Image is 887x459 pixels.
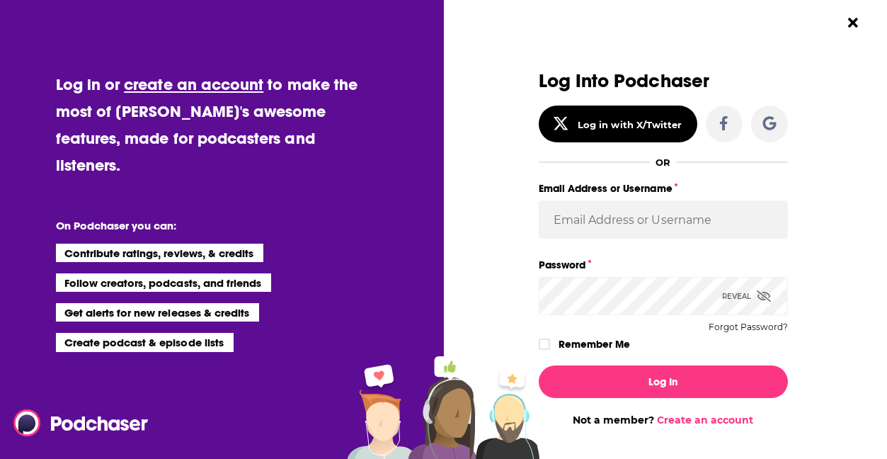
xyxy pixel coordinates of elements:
li: On Podchaser you can: [56,219,339,232]
label: Remember Me [559,335,630,353]
label: Password [539,256,788,274]
li: Get alerts for new releases & credits [56,303,259,322]
a: Create an account [657,414,753,426]
h3: Log Into Podchaser [539,71,788,91]
button: Close Button [840,9,866,36]
li: Contribute ratings, reviews, & credits [56,244,264,262]
button: Log In [539,365,788,398]
a: Podchaser - Follow, Share and Rate Podcasts [13,409,138,436]
li: Create podcast & episode lists [56,333,234,351]
div: Reveal [722,277,771,315]
div: OR [656,157,670,168]
div: Log in with X/Twitter [578,119,682,130]
button: Forgot Password? [709,322,788,332]
label: Email Address or Username [539,179,788,198]
div: Not a member? [539,414,788,426]
img: Podchaser - Follow, Share and Rate Podcasts [13,409,149,436]
li: Follow creators, podcasts, and friends [56,273,272,292]
input: Email Address or Username [539,200,788,239]
a: create an account [124,74,263,94]
button: Log in with X/Twitter [539,106,697,142]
